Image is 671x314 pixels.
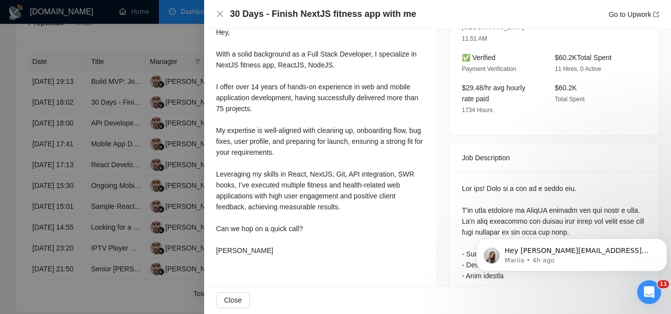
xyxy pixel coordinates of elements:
[555,54,611,62] span: $60.2K Total Spent
[216,27,425,256] div: Hey, With a solid background as a Full Stack Developer, I specialize in NextJS fitness app, React...
[462,54,496,62] span: ✅ Verified
[608,10,659,18] a: Go to Upworkexport
[555,96,585,103] span: Total Spent
[216,10,224,18] span: close
[472,218,671,287] iframe: Intercom notifications message
[462,144,647,171] div: Job Description
[637,280,661,304] iframe: Intercom live chat
[224,295,242,306] span: Close
[658,280,669,288] span: 11
[216,292,250,308] button: Close
[555,84,577,92] span: $60.2K
[653,11,659,17] span: export
[230,8,416,20] h4: 30 Days - Finish NextJS fitness app with me
[462,107,493,114] span: 1734 Hours
[462,84,525,103] span: $29.48/hr avg hourly rate paid
[216,10,224,18] button: Close
[462,65,516,72] span: Payment Verification
[555,65,601,72] span: 11 Hires, 0 Active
